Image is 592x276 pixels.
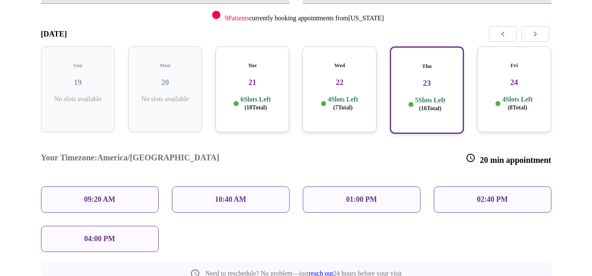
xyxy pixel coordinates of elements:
[477,195,507,204] p: 02:40 PM
[222,62,283,69] h5: Tue
[309,62,370,69] h5: Wed
[502,95,532,111] p: 4 Slots Left
[484,62,545,69] h5: Fri
[84,235,115,243] p: 04:00 PM
[225,15,384,22] p: currently booking appointments from [US_STATE]
[135,78,196,87] h3: 20
[48,95,109,103] p: No slots available
[240,95,271,111] p: 6 Slots Left
[508,104,527,111] span: ( 8 Total)
[328,95,358,111] p: 4 Slots Left
[419,105,441,111] span: ( 16 Total)
[225,15,249,22] span: 9 Patients
[135,62,196,69] h5: Mon
[346,195,377,204] p: 01:00 PM
[333,104,353,111] span: ( 7 Total)
[41,29,67,39] h3: [DATE]
[415,96,445,112] p: 5 Slots Left
[41,153,220,165] h3: Your Timezone: America/[GEOGRAPHIC_DATA]
[222,78,283,87] h3: 21
[244,104,267,111] span: ( 18 Total)
[397,79,457,88] h3: 23
[48,78,109,87] h3: 19
[48,62,109,69] h5: Sun
[309,78,370,87] h3: 22
[215,195,246,204] p: 10:40 AM
[466,153,551,165] h3: 20 min appointment
[135,95,196,103] p: No slots available
[484,78,545,87] h3: 24
[397,63,457,70] h5: Thu
[84,195,116,204] p: 09:20 AM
